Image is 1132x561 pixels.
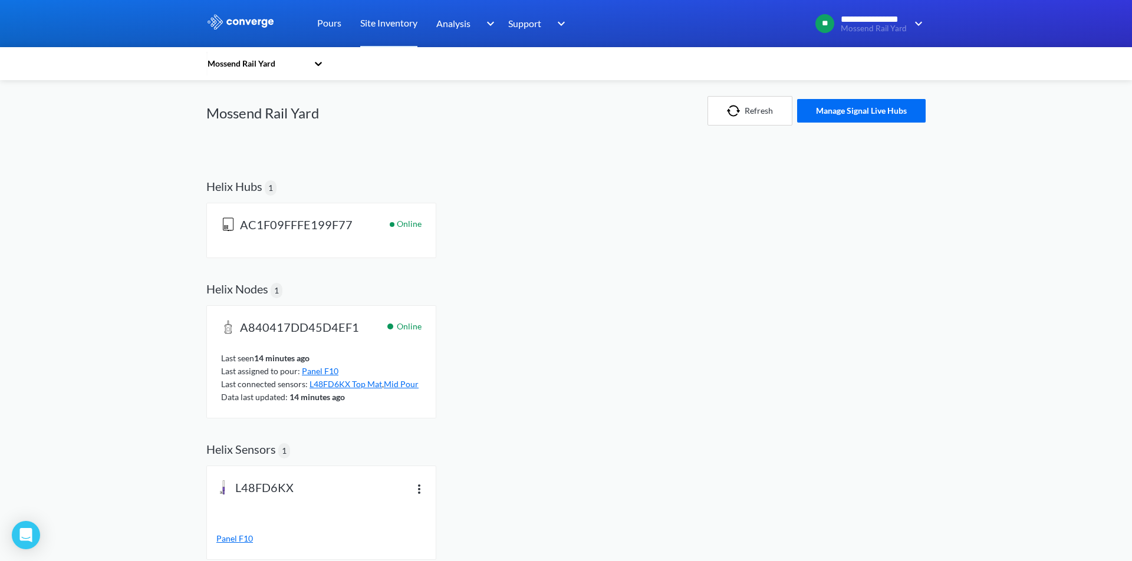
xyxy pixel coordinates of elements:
img: helix-hub-gateway.svg [221,217,235,232]
div: Last seen [221,352,422,365]
b: 14 minutes ago [254,353,310,363]
span: 1 [268,181,273,194]
span: Panel F10 [216,533,253,543]
a: Panel F10 [302,366,338,376]
h2: Helix Sensors [206,442,276,456]
div: Mossend Rail Yard [206,57,308,70]
button: Manage Signal Live Hubs [797,99,926,123]
span: Mossend Rail Yard [841,24,907,33]
img: logo_ewhite.svg [206,14,275,29]
span: , [382,379,384,389]
img: downArrow.svg [549,16,568,31]
b: 14 minutes ago [289,392,345,402]
a: Mid Pour [384,379,419,389]
button: Refresh [707,96,792,126]
span: 1 [282,444,287,457]
span: A840417DD45D4EF1 [240,320,359,336]
span: Analysis [436,16,470,31]
div: Data last updated: [221,391,422,404]
div: Last connected sensors: [221,378,422,391]
h1: Mossend Rail Yard [206,104,319,123]
span: AC1F09FFFE199F77 [240,217,353,234]
a: L48FD6KX Top Mat [310,379,382,389]
span: L48FD6KX [235,480,294,497]
h2: Helix Nodes [206,282,268,296]
h2: Helix Hubs [206,179,262,193]
img: downArrow.svg [479,16,498,31]
img: more.svg [412,481,426,496]
span: Support [508,16,541,31]
span: 1 [274,284,279,297]
div: Last assigned to pour: [221,365,422,378]
img: icon-refresh.svg [727,105,745,117]
img: downArrow.svg [907,16,926,31]
img: icon-hardware-sensor.svg [216,480,231,494]
span: Online [397,320,422,333]
a: Panel F10 [216,532,426,545]
div: Open Intercom Messenger [12,521,40,549]
img: helix-node.svg [221,320,235,334]
span: Online [397,217,422,243]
